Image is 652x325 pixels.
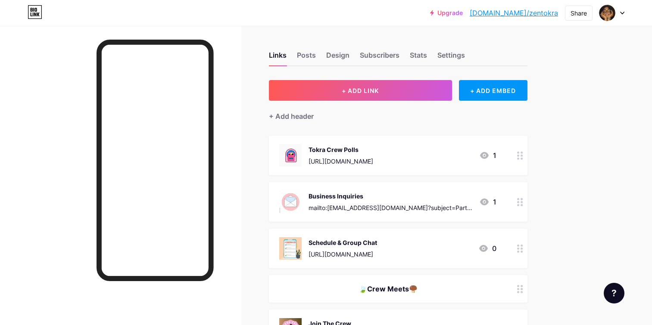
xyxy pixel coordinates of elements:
div: Settings [437,50,465,65]
div: Tokra Crew Polls [309,145,373,154]
img: Business Inquiries [279,191,302,213]
img: Schedule & Group Chat [279,237,302,260]
div: Stats [410,50,427,65]
div: 1 [479,197,496,207]
div: 1 [479,150,496,161]
a: [DOMAIN_NAME]/zentokra [470,8,558,18]
div: 0 [478,243,496,254]
div: [URL][DOMAIN_NAME] [309,250,377,259]
div: + ADD EMBED [459,80,527,101]
div: [URL][DOMAIN_NAME] [309,157,373,166]
div: Links [269,50,287,65]
div: Share [571,9,587,18]
div: Design [326,50,349,65]
div: 🍃Crew Meets🍄‍🟫 [279,284,496,294]
button: + ADD LINK [269,80,452,101]
div: Subscribers [360,50,399,65]
img: zentokra [599,5,615,21]
div: Posts [297,50,316,65]
img: Tokra Crew Polls [279,144,302,167]
div: Schedule & Group Chat [309,238,377,247]
a: Upgrade [430,9,463,16]
span: + ADD LINK [342,87,379,94]
div: Business Inquiries [309,192,472,201]
div: + Add header [269,111,314,121]
div: mailto:[EMAIL_ADDRESS][DOMAIN_NAME]?subject=Partnership%20Inquiry [309,203,472,212]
